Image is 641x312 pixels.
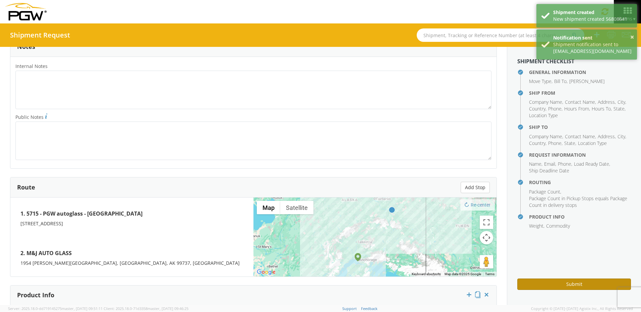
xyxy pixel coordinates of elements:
span: Hours To [592,105,611,112]
li: , [564,140,576,147]
span: Client: 2025.18.0-71d3358 [104,306,188,311]
li: , [574,161,610,167]
span: Location Type [578,140,607,146]
span: [PERSON_NAME] [569,78,604,84]
span: Bill To [554,78,567,84]
span: State [614,105,625,112]
h3: Product Info [17,292,54,299]
h4: 2. M&J AUTO GLASS [20,247,243,260]
a: Terms [485,272,494,276]
div: Shipment created [553,9,632,16]
li: , [529,140,546,147]
li: , [548,105,563,112]
h4: Product Info [529,214,631,219]
span: master, [DATE] 09:51:11 [62,306,103,311]
span: Contact Name [565,133,595,140]
button: Show street map [257,201,280,214]
li: , [554,78,568,85]
span: master, [DATE] 09:46:25 [148,306,188,311]
li: , [614,105,626,112]
div: New shipment created 56808641 [553,16,632,22]
span: Phone [558,161,571,167]
li: , [618,99,626,105]
h4: Ship From [529,90,631,95]
span: Public Notes [15,114,44,120]
span: Company Name [529,99,562,105]
li: , [598,133,616,140]
span: [STREET_ADDRESS] [20,220,63,227]
h3: Route [17,184,35,191]
strong: Shipment Checklist [517,58,574,65]
button: Drag Pegman onto the map to open Street View [480,255,493,268]
li: , [529,133,563,140]
li: , [548,140,563,147]
li: , [598,99,616,105]
span: City [618,99,625,105]
span: Internal Notes [15,63,48,69]
li: , [565,133,596,140]
span: Country [529,105,545,112]
span: Commodity [546,223,570,229]
button: Add Stop [461,182,490,193]
span: Contact Name [565,99,595,105]
li: , [529,188,561,195]
span: State [564,140,575,146]
li: , [529,223,544,229]
h4: General Information [529,70,631,75]
li: , [529,99,563,105]
li: , [529,161,542,167]
h4: Ship To [529,125,631,130]
button: Re-center [460,199,495,211]
img: Google [255,268,277,277]
a: Support [342,306,357,311]
h4: Shipment Request [10,31,70,39]
input: Shipment, Tracking or Reference Number (at least 4 chars) [417,28,584,42]
span: Name [529,161,541,167]
button: Keyboard shortcuts [412,272,441,277]
div: Notification sent [553,34,632,41]
h4: Routing [529,180,631,185]
button: Submit [517,279,631,290]
div: Shipment notification sent to [EMAIL_ADDRESS][DOMAIN_NAME] [553,41,632,55]
button: Map camera controls [480,231,493,244]
li: , [558,161,572,167]
li: , [544,161,556,167]
h4: Request Information [529,152,631,157]
span: Move Type [529,78,551,84]
a: Open this area in Google Maps (opens a new window) [255,268,277,277]
span: Weight [529,223,543,229]
img: pgw-form-logo-1aaa8060b1cc70fad034.png [5,3,47,20]
button: Toggle fullscreen view [480,216,493,229]
span: Copyright © [DATE]-[DATE] Agistix Inc., All Rights Reserved [531,306,633,311]
span: 1954 [PERSON_NAME][GEOGRAPHIC_DATA], [GEOGRAPHIC_DATA], AK 99737, [GEOGRAPHIC_DATA] [20,260,240,266]
li: , [529,105,546,112]
h3: Notes [17,44,35,50]
li: , [618,133,626,140]
li: , [564,105,590,112]
span: Country [529,140,545,146]
span: Email [544,161,555,167]
a: Feedback [361,306,377,311]
span: Package Count [529,188,560,195]
h4: 1. 5715 - PGW autoglass - [GEOGRAPHIC_DATA] [20,208,243,220]
li: , [529,78,552,85]
span: Address [598,133,615,140]
span: Map data ©2025 Google [445,272,481,276]
li: , [592,105,612,112]
span: Ship Deadline Date [529,167,569,174]
span: Server: 2025.18.0-dd719145275 [8,306,103,311]
button: × [630,32,634,42]
span: Load Ready Date [574,161,609,167]
span: Phone [548,140,562,146]
span: Company Name [529,133,562,140]
span: Hours From [564,105,589,112]
li: , [565,99,596,105]
span: City [618,133,625,140]
span: Location Type [529,112,558,119]
span: Phone [548,105,562,112]
button: Show satellite imagery [280,201,313,214]
span: Address [598,99,615,105]
span: Package Count in Pickup Stops equals Package Count in delivery stops [529,195,627,208]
